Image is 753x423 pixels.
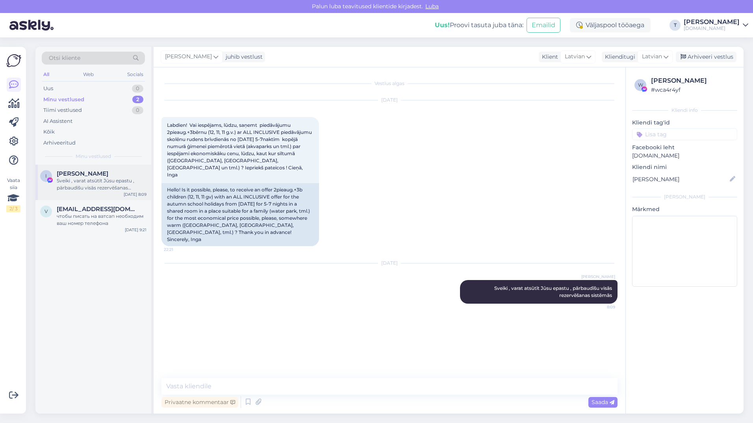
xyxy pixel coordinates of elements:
[642,52,662,61] span: Latvian
[632,128,737,140] input: Lisa tag
[132,85,143,93] div: 0
[435,21,450,29] b: Uus!
[632,107,737,114] div: Kliendi info
[132,106,143,114] div: 0
[592,399,614,406] span: Saada
[670,20,681,31] div: T
[76,153,111,160] span: Minu vestlused
[43,85,53,93] div: Uus
[632,175,728,184] input: Lisa nimi
[43,96,84,104] div: Minu vestlused
[165,52,212,61] span: [PERSON_NAME]
[82,69,95,80] div: Web
[570,18,651,32] div: Väljaspool tööaega
[42,69,51,80] div: All
[161,80,618,87] div: Vestlus algas
[57,206,139,213] span: verapastore@inbox.lv
[161,96,618,104] div: [DATE]
[684,19,740,25] div: [PERSON_NAME]
[167,122,313,178] span: Labdien! Vai iespējams, lūdzu, saņemt piedāvājumu 2pieaug.+3bērnu (12, 11, 11 g.v.) ar ALL INCLUS...
[527,18,560,33] button: Emailid
[632,152,737,160] p: [DOMAIN_NAME]
[43,117,72,125] div: AI Assistent
[423,3,441,10] span: Luba
[539,53,558,61] div: Klient
[132,96,143,104] div: 2
[632,163,737,171] p: Kliendi nimi
[684,19,748,32] a: [PERSON_NAME][DOMAIN_NAME]
[6,53,21,68] img: Askly Logo
[6,177,20,212] div: Vaata siia
[435,20,523,30] div: Proovi tasuta juba täna:
[586,304,615,310] span: 8:09
[6,205,20,212] div: 2 / 3
[49,54,80,62] span: Otsi kliente
[125,227,147,233] div: [DATE] 9:21
[43,106,82,114] div: Tiimi vestlused
[638,82,643,88] span: w
[126,69,145,80] div: Socials
[676,52,736,62] div: Arhiveeri vestlus
[57,213,147,227] div: чтобы писать на ватсап необходим ваш номер телефона
[632,205,737,213] p: Märkmed
[43,139,76,147] div: Arhiveeritud
[124,191,147,197] div: [DATE] 8:09
[651,76,735,85] div: [PERSON_NAME]
[43,128,55,136] div: Kõik
[164,247,193,252] span: 22:21
[632,193,737,200] div: [PERSON_NAME]
[161,397,238,408] div: Privaatne kommentaar
[565,52,585,61] span: Latvian
[223,53,263,61] div: juhib vestlust
[684,25,740,32] div: [DOMAIN_NAME]
[57,170,108,177] span: Inga Līviņa
[581,274,615,280] span: [PERSON_NAME]
[57,177,147,191] div: Sveiki , varat atsūtīt Jūsu epastu , pārbaudīšu visās rezervēšanas sistēmās
[161,183,319,246] div: Hello! Is it possible, please, to receive an offer 2pieaug.+3b children (12, 11, 11 gv) with an A...
[161,260,618,267] div: [DATE]
[632,119,737,127] p: Kliendi tag'id
[651,85,735,94] div: # wca4r4yf
[602,53,635,61] div: Klienditugi
[494,285,613,298] span: Sveiki , varat atsūtīt Jūsu epastu , pārbaudīšu visās rezervēšanas sistēmās
[45,173,47,179] span: I
[45,208,48,214] span: v
[632,143,737,152] p: Facebooki leht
